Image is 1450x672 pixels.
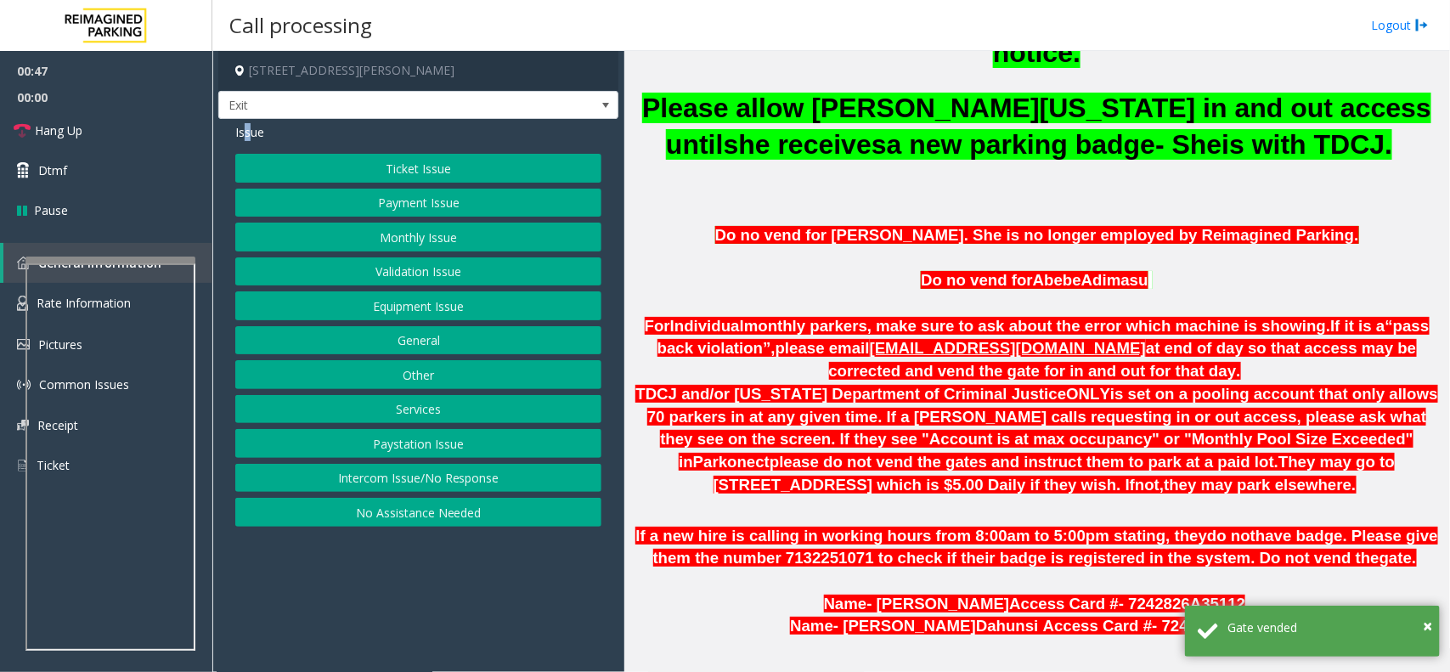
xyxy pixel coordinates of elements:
button: Close [1423,613,1432,639]
span: Dtmf [38,161,67,179]
button: Equipment Issue [235,291,601,320]
span: they may park elsewhere. [1164,476,1356,494]
span: do not [1207,527,1255,545]
span: not, [1135,476,1164,494]
span: “pass back [657,317,1430,358]
h4: [STREET_ADDRESS][PERSON_NAME] [218,51,618,91]
span: Hang Up [35,121,82,139]
span: is with TDCJ. [1222,129,1393,160]
span: imasu [1103,271,1148,289]
span: at end of day so that access may be corrected and vend the gate for in and out for that day. [829,339,1417,380]
span: For [645,317,670,335]
span: have badge. Please give them the number 7132251071 to check if their badge is registered in the s... [653,527,1438,568]
span: Name [790,617,833,635]
button: Services [235,395,601,424]
span: is set on a pooling account that only allows 70 parkers in at any given time. If a [PERSON_NAME] ... [647,385,1438,471]
span: ”, [763,339,776,357]
a: Logout [1371,16,1429,34]
span: ONLY [1066,385,1110,403]
span: she receives [724,129,887,160]
span: Exit [219,92,538,119]
span: - [PERSON_NAME] [833,617,976,635]
button: Validation Issue [235,257,601,286]
button: Intercom Issue/No Response [235,464,601,493]
span: Ad [1081,271,1103,289]
span: gate. [1379,549,1417,567]
span: a new parking badge [887,129,1156,160]
h3: Call processing [221,4,381,46]
img: 'icon' [17,339,30,350]
img: 'icon' [17,378,31,392]
button: Paystation Issue [235,429,601,458]
span: Pause [34,201,68,219]
span: bebe [1044,271,1081,289]
span: Please allow all access to [PERSON_NAME] until further notice. [674,1,1400,68]
span: - [PERSON_NAME] [867,595,1010,613]
span: Access Card # [1043,617,1153,635]
span: Issue [235,123,264,141]
img: 'icon' [17,257,30,269]
span: If it is a [1330,317,1385,335]
span: - 7242826A35222 [1152,617,1278,635]
button: Payment Issue [235,189,601,217]
span: please do not vend the gates and instruct them to park at a paid lot. [770,453,1278,471]
span: Parkonect [693,453,770,472]
span: × [1423,614,1432,637]
span: monthly parkers, make sure to ask about the error which machine is showing. [744,317,1330,335]
span: Individual [670,317,744,335]
a: General Information [3,243,212,283]
button: No Assistance Needed [235,498,601,527]
span: If a new hire is calling in working hours from 8:00am to 5:00pm stating, they [635,527,1207,545]
button: Monthly Issue [235,223,601,251]
button: Ticket Issue [235,154,601,183]
img: 'icon' [17,458,28,473]
span: - She [1155,129,1221,160]
span: TDCJ and/or [US_STATE] Department of Criminal Justice [635,385,1066,403]
span: They may go to [STREET_ADDRESS] which is $5.00 Daily if they wish. If [714,453,1395,494]
span: violation [698,339,764,357]
span: Dahunsi [976,617,1039,635]
span: please email [776,339,870,357]
img: logout [1415,16,1429,34]
button: General [235,326,601,355]
span: Access Card # [1009,595,1119,613]
span: Please allow [PERSON_NAME][US_STATE] in and out access until [642,93,1431,160]
span: A [1033,271,1044,289]
img: 'icon' [17,296,28,311]
button: Other [235,360,601,389]
span: Do no vend for [PERSON_NAME]. She is no longer employed by Reimagined Parking. [715,226,1359,244]
span: Name [824,595,867,613]
span: Do no vend for [921,271,1033,289]
div: Gate vended [1227,618,1427,636]
img: 'icon' [17,420,29,431]
span: - 7242826A35112 [1119,595,1245,613]
span: [EMAIL_ADDRESS][DOMAIN_NAME] [870,339,1146,357]
span: General Information [38,255,161,271]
